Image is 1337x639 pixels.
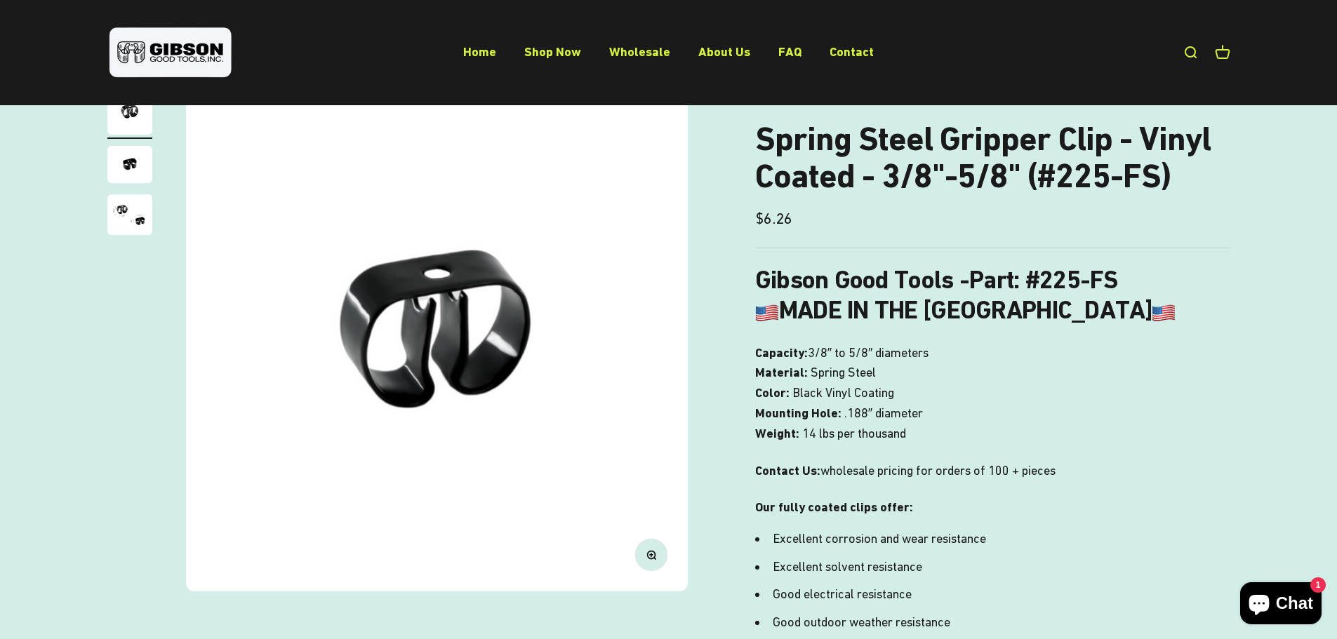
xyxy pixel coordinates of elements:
p: wholesale pricing for orders of 100 + pieces [755,461,1230,481]
span: Good electrical resistance [773,586,912,601]
a: FAQ [778,44,801,59]
b: : #225-FS [1013,265,1118,295]
img: close up of a spring steel gripper clip, tool clip, durable, secure holding, Excellent corrosion ... [107,146,152,183]
inbox-online-store-chat: Shopify online store chat [1236,582,1326,628]
img: close up of a spring steel gripper clip, tool clip, durable, secure holding, Excellent corrosion ... [107,194,152,235]
b: Material: [755,365,808,379]
button: Go to item 1 [107,90,152,139]
p: 3/8″ to 5/8″ diameters Spring Steel Black Vinyl Coating .188″ diameter 14 lbs per thousand [755,343,1230,444]
span: Excellent solvent resistance [773,559,922,574]
sale-price: $6.26 [755,206,792,231]
a: Wholesale [609,44,670,59]
img: Gripper clip, made & shipped from the USA! [186,90,688,591]
button: Go to item 2 [107,146,152,187]
img: Gripper clip, made & shipped from the USA! [107,90,152,135]
b: Mounting Hole: [755,405,842,420]
b: Gibson Good Tools - [755,265,1013,295]
a: About Us [698,44,750,59]
b: Color: [755,385,790,400]
span: Good outdoor weather resistance [773,614,950,629]
span: Excellent corrosion and wear resistance [773,531,986,546]
strong: Contact Us: [755,463,820,478]
b: Capacity: [755,345,808,360]
b: MADE IN THE [GEOGRAPHIC_DATA] [755,295,1176,325]
a: Gibson Good Tools [755,92,856,107]
button: Go to item 3 [107,194,152,239]
a: Contact [830,44,874,59]
b: Weight: [755,426,799,440]
h1: Spring Steel Gripper Clip - Vinyl Coated - 3/8"-5/8" (#225-FS) [755,121,1230,195]
strong: Our fully coated clips offer: [755,499,913,514]
span: Part [969,265,1013,295]
a: Home [463,44,496,59]
a: Shop Now [524,44,581,59]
